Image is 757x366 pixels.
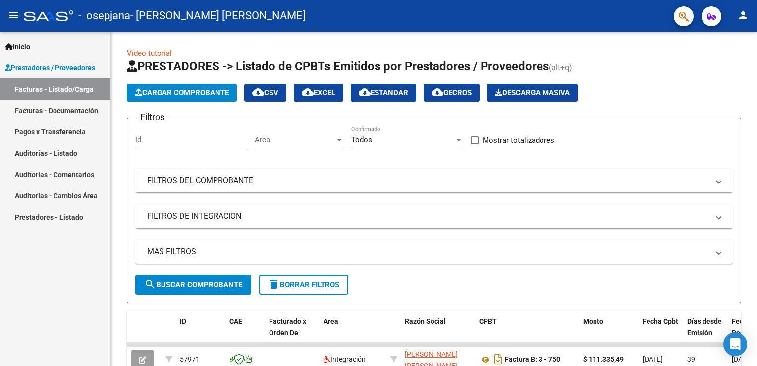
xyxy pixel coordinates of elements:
[130,5,306,27] span: - [PERSON_NAME] [PERSON_NAME]
[401,311,475,355] datatable-header-cell: Razón Social
[683,311,728,355] datatable-header-cell: Días desde Emisión
[359,86,371,98] mat-icon: cloud_download
[135,204,733,228] mat-expansion-panel-header: FILTROS DE INTEGRACION
[127,60,549,73] span: PRESTADORES -> Listado de CPBTs Emitidos por Prestadores / Proveedores
[176,311,225,355] datatable-header-cell: ID
[479,317,497,325] span: CPBT
[405,317,446,325] span: Razón Social
[324,317,338,325] span: Area
[643,355,663,363] span: [DATE]
[180,355,200,363] span: 57971
[244,84,286,102] button: CSV
[495,88,570,97] span: Descarga Masiva
[505,356,560,364] strong: Factura B: 3 - 750
[483,134,554,146] span: Mostrar totalizadores
[351,84,416,102] button: Estandar
[687,355,695,363] span: 39
[424,84,480,102] button: Gecros
[5,41,30,52] span: Inicio
[144,280,242,289] span: Buscar Comprobante
[5,62,95,73] span: Prestadores / Proveedores
[549,63,572,72] span: (alt+q)
[268,278,280,290] mat-icon: delete
[302,86,314,98] mat-icon: cloud_download
[144,278,156,290] mat-icon: search
[78,5,130,27] span: - osepjana
[127,49,172,58] a: Video tutorial
[475,311,579,355] datatable-header-cell: CPBT
[487,84,578,102] button: Descarga Masiva
[135,275,251,295] button: Buscar Comprobante
[180,317,186,325] span: ID
[432,86,443,98] mat-icon: cloud_download
[579,311,639,355] datatable-header-cell: Monto
[351,135,372,144] span: Todos
[487,84,578,102] app-download-masive: Descarga masiva de comprobantes (adjuntos)
[135,240,733,264] mat-expansion-panel-header: MAS FILTROS
[147,211,709,222] mat-panel-title: FILTROS DE INTEGRACION
[135,110,169,124] h3: Filtros
[135,88,229,97] span: Cargar Comprobante
[255,135,335,144] span: Area
[324,355,366,363] span: Integración
[320,311,386,355] datatable-header-cell: Area
[147,175,709,186] mat-panel-title: FILTROS DEL COMPROBANTE
[294,84,343,102] button: EXCEL
[643,317,678,325] span: Fecha Cpbt
[225,311,265,355] datatable-header-cell: CAE
[583,355,624,363] strong: $ 111.335,49
[432,88,472,97] span: Gecros
[269,317,306,337] span: Facturado x Orden De
[723,332,747,356] div: Open Intercom Messenger
[135,169,733,192] mat-expansion-panel-header: FILTROS DEL COMPROBANTE
[737,9,749,21] mat-icon: person
[302,88,335,97] span: EXCEL
[265,311,320,355] datatable-header-cell: Facturado x Orden De
[687,317,722,337] span: Días desde Emisión
[8,9,20,21] mat-icon: menu
[639,311,683,355] datatable-header-cell: Fecha Cpbt
[268,280,339,289] span: Borrar Filtros
[147,246,709,257] mat-panel-title: MAS FILTROS
[252,86,264,98] mat-icon: cloud_download
[583,317,603,325] span: Monto
[359,88,408,97] span: Estandar
[732,355,752,363] span: [DATE]
[259,275,348,295] button: Borrar Filtros
[127,84,237,102] button: Cargar Comprobante
[229,317,242,325] span: CAE
[252,88,278,97] span: CSV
